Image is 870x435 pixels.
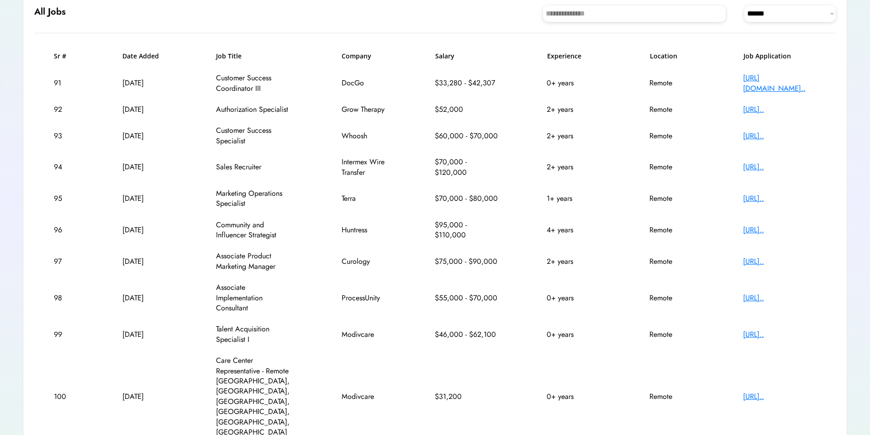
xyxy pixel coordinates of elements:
[547,392,601,402] div: 0+ years
[649,162,695,172] div: Remote
[435,105,499,115] div: $52,000
[216,189,294,209] div: Marketing Operations Specialist
[743,392,816,402] div: [URL]..
[216,220,294,241] div: Community and Influencer Strategist
[54,105,74,115] div: 92
[435,330,499,340] div: $46,000 - $62,100
[547,52,602,61] h6: Experience
[216,52,242,61] h6: Job Title
[435,52,499,61] h6: Salary
[342,105,387,115] div: Grow Therapy
[54,225,74,235] div: 96
[743,162,816,172] div: [URL]..
[122,52,168,61] h6: Date Added
[342,157,387,178] div: Intermex Wire Transfer
[216,251,294,272] div: Associate Product Marketing Manager
[435,220,499,241] div: $95,000 - $110,000
[743,73,816,94] div: [URL][DOMAIN_NAME]..
[342,330,387,340] div: Modivcare
[342,131,387,141] div: Whoosh
[54,78,74,88] div: 91
[122,194,168,204] div: [DATE]
[122,225,168,235] div: [DATE]
[342,293,387,303] div: ProcessUnity
[435,257,499,267] div: $75,000 - $90,000
[54,257,74,267] div: 97
[743,131,816,141] div: [URL]..
[743,52,817,61] h6: Job Application
[122,293,168,303] div: [DATE]
[216,105,294,115] div: Authorization Specialist
[122,131,168,141] div: [DATE]
[649,293,695,303] div: Remote
[547,78,601,88] div: 0+ years
[435,131,499,141] div: $60,000 - $70,000
[547,225,601,235] div: 4+ years
[649,225,695,235] div: Remote
[54,131,74,141] div: 93
[34,5,66,18] h6: All Jobs
[122,162,168,172] div: [DATE]
[649,131,695,141] div: Remote
[342,225,387,235] div: Huntress
[216,126,294,146] div: Customer Success Specialist
[743,330,816,340] div: [URL]..
[54,293,74,303] div: 98
[122,105,168,115] div: [DATE]
[547,131,601,141] div: 2+ years
[649,257,695,267] div: Remote
[435,392,499,402] div: $31,200
[547,162,601,172] div: 2+ years
[547,330,601,340] div: 0+ years
[649,105,695,115] div: Remote
[216,162,294,172] div: Sales Recruiter
[547,105,601,115] div: 2+ years
[435,194,499,204] div: $70,000 - $80,000
[216,283,294,313] div: Associate Implementation Consultant
[649,392,695,402] div: Remote
[342,194,387,204] div: Terra
[54,330,74,340] div: 99
[649,330,695,340] div: Remote
[216,73,294,94] div: Customer Success Coordinator III
[54,162,74,172] div: 94
[435,157,499,178] div: $70,000 - $120,000
[122,257,168,267] div: [DATE]
[649,194,695,204] div: Remote
[743,105,816,115] div: [URL]..
[547,194,601,204] div: 1+ years
[650,52,696,61] h6: Location
[547,257,601,267] div: 2+ years
[435,78,499,88] div: $33,280 - $42,307
[435,293,499,303] div: $55,000 - $70,000
[54,392,74,402] div: 100
[342,78,387,88] div: DocGo
[743,293,816,303] div: [URL]..
[342,392,387,402] div: Modivcare
[216,324,294,345] div: Talent Acquisition Specialist I
[649,78,695,88] div: Remote
[122,330,168,340] div: [DATE]
[743,225,816,235] div: [URL]..
[743,194,816,204] div: [URL]..
[122,78,168,88] div: [DATE]
[54,194,74,204] div: 95
[743,257,816,267] div: [URL]..
[122,392,168,402] div: [DATE]
[547,293,601,303] div: 0+ years
[342,52,387,61] h6: Company
[54,52,74,61] h6: Sr #
[342,257,387,267] div: Curology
